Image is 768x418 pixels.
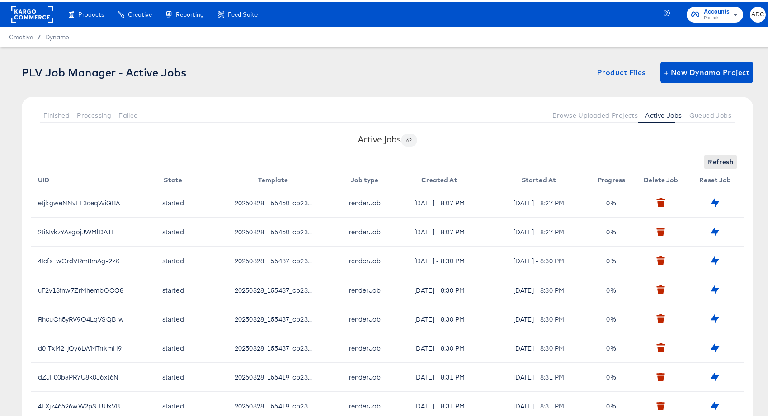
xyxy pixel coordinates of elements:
button: Product Files [594,60,650,81]
span: Product Files [597,64,646,77]
td: [DATE] - 8:30 PM [491,303,590,332]
th: Template [208,167,341,186]
td: 0 % [590,361,636,390]
button: Refresh [704,153,737,167]
td: 0 % [590,274,636,303]
span: Feed Suite [228,9,258,16]
td: [DATE] - 8:27 PM [491,216,590,245]
span: Accounts [704,5,730,15]
td: renderJob [342,303,391,332]
button: + New Dynamo Project [660,60,753,81]
td: 0 % [590,245,636,274]
td: 4Icfx_wGrdVRm8mAg-2zK [31,245,141,274]
span: + New Dynamo Project [664,64,749,77]
th: State [141,167,208,186]
span: Processing [77,110,111,117]
td: 0 % [590,186,636,215]
td: [DATE] - 8:30 PM [391,303,491,332]
span: Primark [704,13,730,20]
td: [DATE] - 8:30 PM [391,274,491,303]
span: 62 [401,135,417,142]
td: started [141,303,208,332]
td: 0 % [590,216,636,245]
span: 20250828_155437_cp23572_aeo_bts3_plv_influencer_nikki_1x1_qzgkfx.aep [235,313,312,322]
td: uF2v13fnw7ZrMhembOCO8 [31,274,141,303]
td: [DATE] - 8:30 PM [391,245,491,274]
td: [DATE] - 8:30 PM [491,274,590,303]
span: Refresh [708,155,733,166]
td: 0 % [590,332,636,361]
th: Started At [491,167,590,186]
span: Creative [9,32,33,39]
td: [DATE] - 8:30 PM [491,245,590,274]
td: started [141,186,208,215]
span: 20250828_155419_cp23572_aeo_bts3_plv_influencer_lucy_9x16_z7yshc.aep [235,399,312,408]
td: started [141,245,208,274]
th: Progress [590,167,636,186]
td: renderJob [342,274,391,303]
h3: Active Jobs [358,132,417,145]
td: renderJob [342,332,391,361]
td: renderJob [342,361,391,390]
th: Job type [342,167,391,186]
td: started [141,361,208,390]
span: 20250828_155437_cp23572_aeo_bts3_plv_influencer_nikki_1x1_qzgkfx.aep [235,254,312,263]
a: Dynamo [45,32,69,39]
span: / [33,32,45,39]
td: renderJob [342,216,391,245]
span: Queued Jobs [689,110,731,117]
span: Active Jobs [645,110,682,117]
span: Products [78,9,104,16]
td: started [141,274,208,303]
button: AccountsPrimark [687,5,743,21]
span: 20250828_155450_cp23572_aeo_bts3_plv_influencer_nikki_9x16_rsyquo.aep [235,196,312,205]
span: Creative [128,9,152,16]
td: [DATE] - 8:31 PM [491,361,590,390]
span: Reporting [176,9,204,16]
span: 20250828_155419_cp23572_aeo_bts3_plv_influencer_lucy_9x16_z7yshc.aep [235,370,312,380]
td: etjkgweNNvLF3ceqWiGBA [31,186,141,215]
td: [DATE] - 8:31 PM [391,361,491,390]
td: [DATE] - 8:30 PM [391,332,491,361]
td: [DATE] - 8:07 PM [391,216,491,245]
th: Delete Job [636,167,690,186]
div: PLV Job Manager - Active Jobs [22,64,186,77]
td: dZJF00baPR7U8k0J6xt6N [31,361,141,390]
span: 20250828_155437_cp23572_aeo_bts3_plv_influencer_nikki_1x1_qzgkfx.aep [235,342,312,351]
td: renderJob [342,186,391,215]
span: 20250828_155450_cp23572_aeo_bts3_plv_influencer_nikki_9x16_rsyquo.aep [235,225,312,234]
span: ADC [754,8,762,18]
td: 2tiNykzYAsgojJWMlDA1E [31,216,141,245]
th: Reset Job [690,167,744,186]
th: Created At [391,167,491,186]
th: UID [31,167,141,186]
span: Failed [118,110,138,117]
td: [DATE] - 8:30 PM [491,332,590,361]
span: 20250828_155437_cp23572_aeo_bts3_plv_influencer_nikki_1x1_qzgkfx.aep [235,284,312,293]
td: 0 % [590,303,636,332]
td: [DATE] - 8:07 PM [391,186,491,215]
td: started [141,216,208,245]
td: renderJob [342,245,391,274]
td: started [141,332,208,361]
td: d0-TxM2_jQy6LWMTnkmH9 [31,332,141,361]
td: RhcuCh5yRV9O4LqVSQB-w [31,303,141,332]
span: Browse Uploaded Projects [552,110,638,117]
button: ADC [750,5,766,21]
td: [DATE] - 8:27 PM [491,186,590,215]
span: Finished [43,110,70,117]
